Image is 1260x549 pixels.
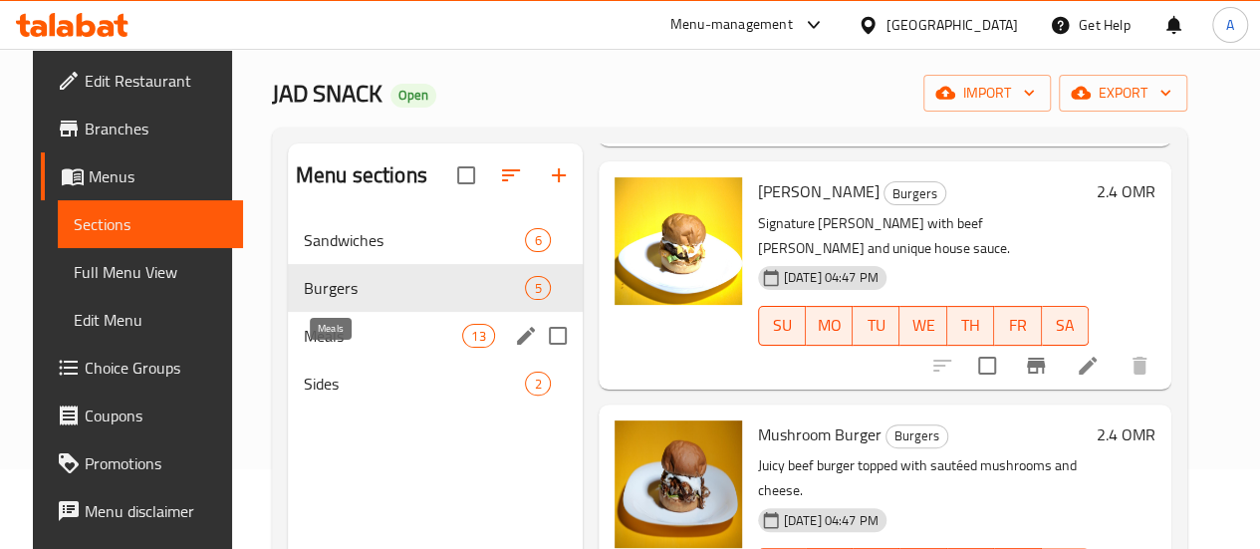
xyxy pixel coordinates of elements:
[814,311,845,340] span: MO
[390,84,436,108] div: Open
[535,151,583,199] button: Add section
[883,181,946,205] div: Burgers
[487,151,535,199] span: Sort sections
[74,260,227,284] span: Full Menu View
[85,117,227,140] span: Branches
[304,228,526,252] span: Sandwiches
[1050,311,1081,340] span: SA
[853,306,899,346] button: TU
[1012,342,1060,390] button: Branch-specific-item
[955,311,986,340] span: TH
[526,375,549,394] span: 2
[288,264,583,312] div: Burgers5
[462,324,494,348] div: items
[41,439,243,487] a: Promotions
[74,308,227,332] span: Edit Menu
[1075,81,1171,106] span: export
[41,487,243,535] a: Menu disclaimer
[615,177,742,305] img: Jad Burger
[526,231,549,250] span: 6
[1002,311,1033,340] span: FR
[966,345,1008,387] span: Select to update
[939,81,1035,106] span: import
[41,344,243,392] a: Choice Groups
[885,424,948,448] div: Burgers
[1076,354,1100,378] a: Edit menu item
[886,424,947,447] span: Burgers
[85,404,227,427] span: Coupons
[525,228,550,252] div: items
[58,296,243,344] a: Edit Menu
[1042,306,1089,346] button: SA
[288,312,583,360] div: Meals13edit
[758,453,1089,503] p: Juicy beef burger topped with sautéed mushrooms and cheese.
[1116,342,1163,390] button: delete
[886,14,1018,36] div: [GEOGRAPHIC_DATA]
[390,87,436,104] span: Open
[776,268,886,287] span: [DATE] 04:47 PM
[615,420,742,548] img: Mushroom Burger
[288,208,583,415] nav: Menu sections
[758,176,880,206] span: [PERSON_NAME]
[884,182,945,205] span: Burgers
[85,499,227,523] span: Menu disclaimer
[758,419,882,449] span: Mushroom Burger
[296,160,427,190] h2: Menu sections
[463,327,493,346] span: 13
[288,216,583,264] div: Sandwiches6
[58,200,243,248] a: Sections
[923,75,1051,112] button: import
[445,154,487,196] span: Select all sections
[85,356,227,380] span: Choice Groups
[41,392,243,439] a: Coupons
[41,105,243,152] a: Branches
[58,248,243,296] a: Full Menu View
[1226,14,1234,36] span: A
[767,311,798,340] span: SU
[511,321,541,351] button: edit
[304,324,462,348] span: Meals
[947,306,994,346] button: TH
[89,164,227,188] span: Menus
[525,372,550,396] div: items
[1059,75,1187,112] button: export
[272,71,382,116] span: JAD SNACK
[304,372,526,396] span: Sides
[994,306,1041,346] button: FR
[861,311,891,340] span: TU
[758,306,806,346] button: SU
[41,57,243,105] a: Edit Restaurant
[806,306,853,346] button: MO
[758,211,1089,261] p: Signature [PERSON_NAME] with beef [PERSON_NAME] and unique house sauce.
[907,311,938,340] span: WE
[670,13,793,37] div: Menu-management
[899,306,946,346] button: WE
[1097,177,1155,205] h6: 2.4 OMR
[1097,420,1155,448] h6: 2.4 OMR
[85,69,227,93] span: Edit Restaurant
[776,511,886,530] span: [DATE] 04:47 PM
[85,451,227,475] span: Promotions
[526,279,549,298] span: 5
[304,276,526,300] span: Burgers
[74,212,227,236] span: Sections
[41,152,243,200] a: Menus
[288,360,583,408] div: Sides2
